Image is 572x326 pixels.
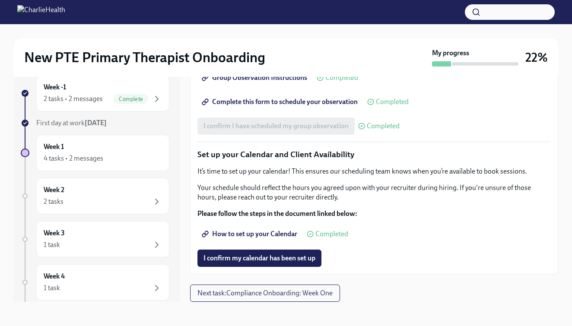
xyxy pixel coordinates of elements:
span: Completed [315,231,348,237]
button: Next task:Compliance Onboarding: Week One [190,285,340,302]
a: First day at work[DATE] [21,118,169,128]
a: Complete this form to schedule your observation [197,93,364,111]
strong: [DATE] [85,119,107,127]
div: 1 task [44,240,60,250]
span: Complete [114,96,148,102]
span: Next task : Compliance Onboarding: Week One [197,289,333,298]
span: First day at work [36,119,107,127]
strong: Please follow the steps in the document linked below: [197,209,357,218]
img: CharlieHealth [17,5,65,19]
h6: Week 1 [44,142,64,152]
div: 2 tasks [44,197,64,206]
button: I confirm my calendar has been set up [197,250,321,267]
span: Completed [367,123,400,130]
span: How to set up your Calendar [203,230,297,238]
span: Completed [376,98,409,105]
span: Group Observation Instructions [203,73,307,82]
h2: New PTE Primary Therapist Onboarding [24,49,265,66]
h6: Week -1 [44,82,66,92]
h6: Week 4 [44,272,65,281]
p: Set up your Calendar and Client Availability [197,149,551,160]
div: 1 task [44,283,60,293]
a: How to set up your Calendar [197,225,303,243]
span: Completed [325,74,358,81]
a: Week 14 tasks • 2 messages [21,135,169,171]
h6: Week 2 [44,185,64,195]
a: Week 22 tasks [21,178,169,214]
h3: 22% [525,50,548,65]
strong: My progress [432,48,469,58]
div: 2 tasks • 2 messages [44,94,103,104]
a: Group Observation Instructions [197,69,313,86]
a: Week 31 task [21,221,169,257]
span: Complete this form to schedule your observation [203,98,358,106]
p: Your schedule should reflect the hours you agreed upon with your recruiter during hiring. If you'... [197,183,551,202]
div: 4 tasks • 2 messages [44,154,103,163]
p: It’s time to set up your calendar! This ensures our scheduling team knows when you’re available t... [197,167,551,176]
a: Week 41 task [21,264,169,301]
a: Week -12 tasks • 2 messagesComplete [21,75,169,111]
span: I confirm my calendar has been set up [203,254,315,263]
h6: Week 3 [44,228,65,238]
